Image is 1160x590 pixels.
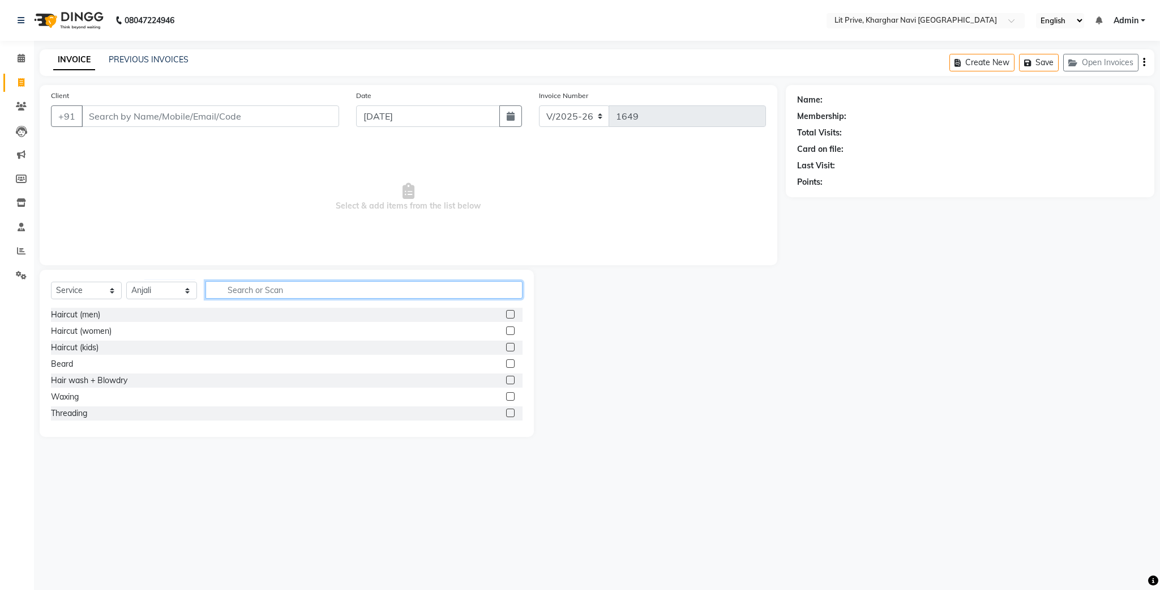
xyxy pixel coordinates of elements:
div: Points: [797,176,823,188]
label: Client [51,91,69,101]
div: Haircut (kids) [51,342,99,354]
span: Select & add items from the list below [51,141,766,254]
div: Beard [51,358,73,370]
div: Waxing [51,391,79,403]
div: Haircut (men) [51,309,100,321]
div: Total Visits: [797,127,842,139]
div: Name: [797,94,823,106]
b: 08047224946 [125,5,174,36]
button: Create New [949,54,1015,71]
input: Search or Scan [206,281,523,299]
a: INVOICE [53,50,95,70]
button: Save [1019,54,1059,71]
input: Search by Name/Mobile/Email/Code [82,105,339,127]
div: Threading [51,408,87,419]
button: +91 [51,105,83,127]
div: Card on file: [797,143,844,155]
div: Hair wash + Blowdry [51,375,127,387]
button: Open Invoices [1063,54,1138,71]
label: Date [356,91,371,101]
div: Haircut (women) [51,325,112,337]
a: PREVIOUS INVOICES [109,54,189,65]
div: Membership: [797,111,846,122]
label: Invoice Number [539,91,588,101]
span: Admin [1114,15,1138,27]
img: logo [29,5,106,36]
div: Last Visit: [797,160,835,172]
